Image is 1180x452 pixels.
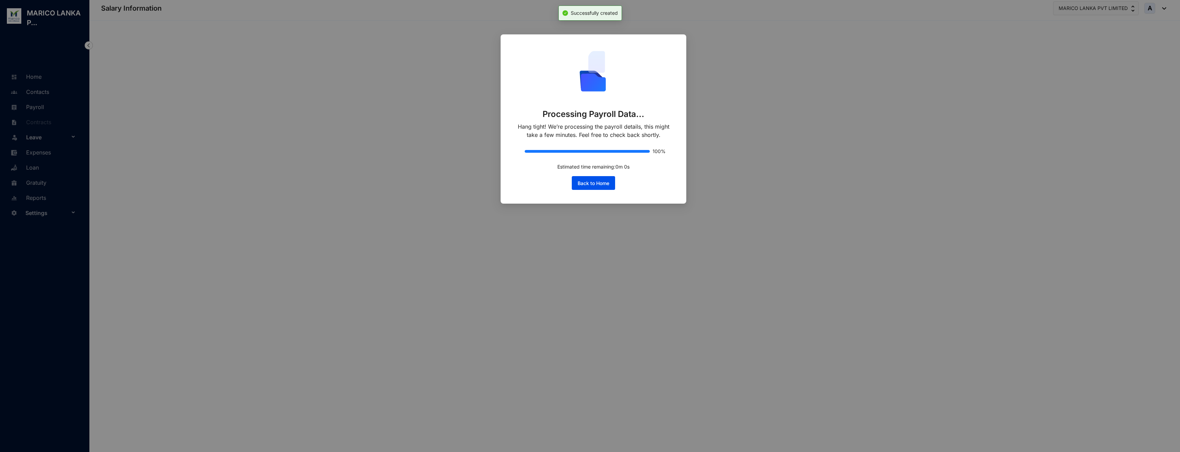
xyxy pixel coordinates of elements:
[653,149,662,154] span: 100%
[572,176,615,190] button: Back to Home
[543,109,645,120] p: Processing Payroll Data...
[562,10,568,16] span: check-circle
[514,122,673,139] p: Hang tight! We’re processing the payroll details, this might take a few minutes. Feel free to che...
[578,180,609,187] span: Back to Home
[557,163,630,171] p: Estimated time remaining: 0 m 0 s
[571,10,618,16] span: Successfully created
